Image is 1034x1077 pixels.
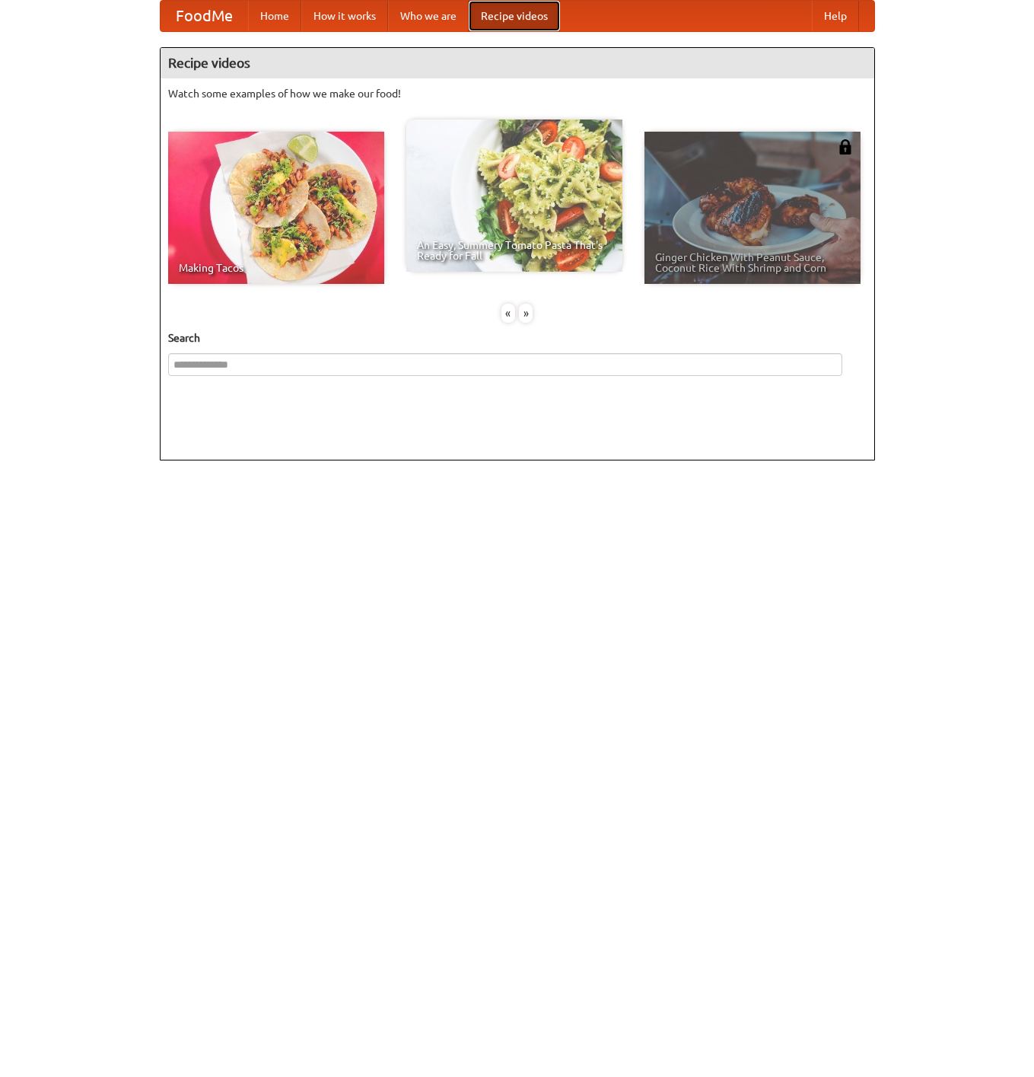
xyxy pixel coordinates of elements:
div: « [501,304,515,323]
a: An Easy, Summery Tomato Pasta That's Ready for Fall [406,119,622,272]
a: Making Tacos [168,132,384,284]
a: Help [812,1,859,31]
span: An Easy, Summery Tomato Pasta That's Ready for Fall [417,240,612,261]
a: Recipe videos [469,1,560,31]
h4: Recipe videos [161,48,874,78]
h5: Search [168,330,867,346]
span: Making Tacos [179,263,374,273]
a: FoodMe [161,1,248,31]
a: How it works [301,1,388,31]
div: » [519,304,533,323]
p: Watch some examples of how we make our food! [168,86,867,101]
img: 483408.png [838,139,853,155]
a: Who we are [388,1,469,31]
a: Home [248,1,301,31]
